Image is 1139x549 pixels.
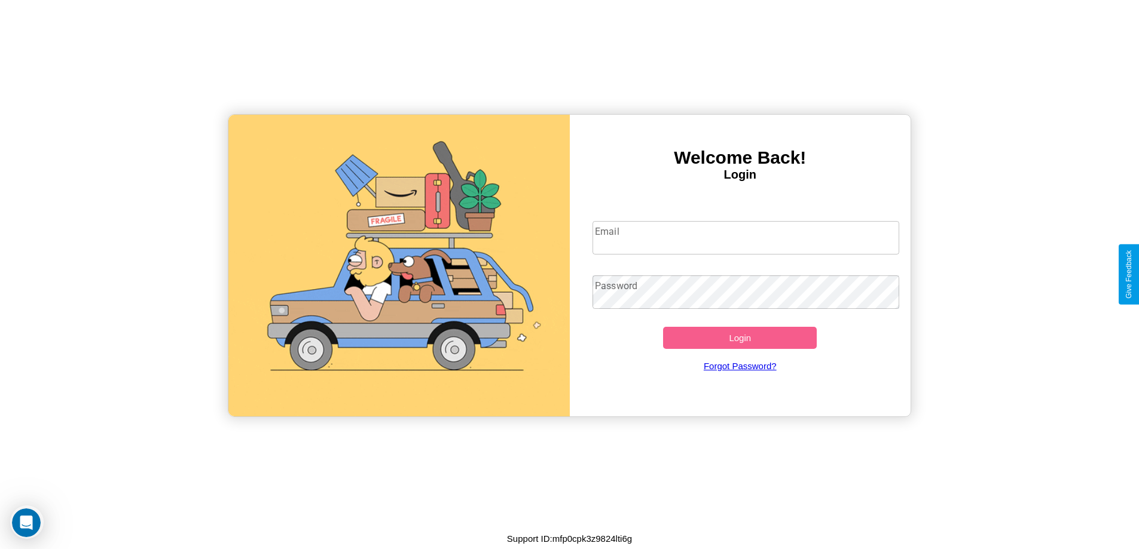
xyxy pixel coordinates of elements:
button: Login [663,327,817,349]
a: Forgot Password? [587,349,893,383]
h4: Login [570,168,911,182]
img: gif [228,115,570,416]
iframe: Intercom live chat [12,508,41,537]
h3: Welcome Back! [570,148,911,168]
p: Support ID: mfp0cpk3z9824lti6g [507,530,632,547]
div: Give Feedback [1125,250,1133,299]
iframe: Intercom live chat discovery launcher [10,505,44,539]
